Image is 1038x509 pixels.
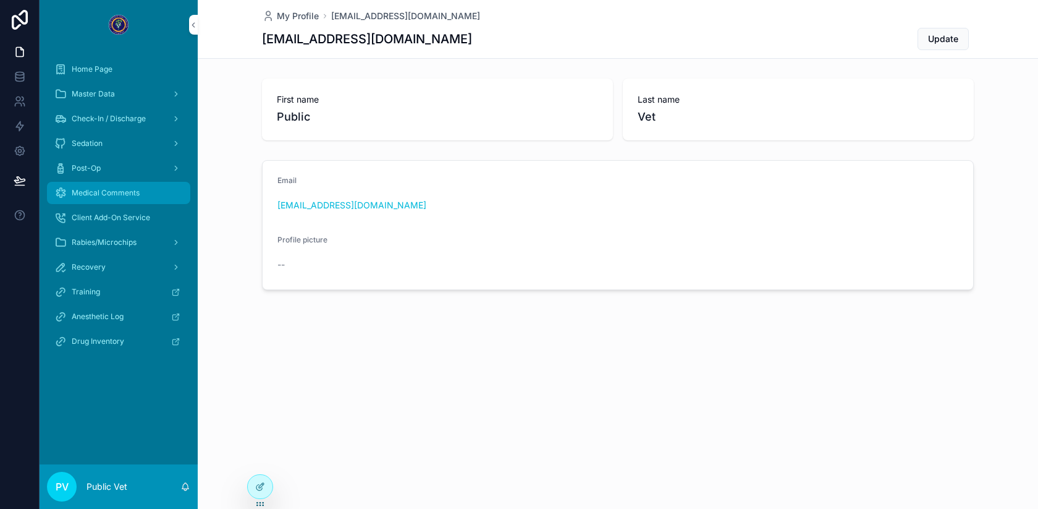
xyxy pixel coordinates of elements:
[277,10,319,22] span: My Profile
[47,207,190,229] a: Client Add-On Service
[72,114,146,124] span: Check-In / Discharge
[262,30,472,48] h1: [EMAIL_ADDRESS][DOMAIN_NAME]
[47,58,190,80] a: Home Page
[72,213,150,223] span: Client Add-On Service
[918,28,969,50] button: Update
[928,33,958,45] span: Update
[277,199,426,212] a: [EMAIL_ADDRESS][DOMAIN_NAME]
[277,108,598,126] span: Public
[47,306,190,328] a: Anesthetic Log
[72,312,124,322] span: Anesthetic Log
[47,132,190,155] a: Sedation
[47,157,190,179] a: Post-Op
[47,256,190,278] a: Recovery
[72,287,100,297] span: Training
[86,481,127,493] p: Public Vet
[47,231,190,254] a: Rabies/Microchips
[277,93,598,106] span: First name
[47,182,190,204] a: Medical Comments
[47,83,190,105] a: Master Data
[47,330,190,353] a: Drug Inventory
[72,89,115,99] span: Master Data
[638,108,959,126] span: Vet
[56,479,69,494] span: PV
[47,108,190,130] a: Check-In / Discharge
[72,188,140,198] span: Medical Comments
[638,93,959,106] span: Last name
[72,163,101,173] span: Post-Op
[277,235,327,244] span: Profile picture
[72,139,103,148] span: Sedation
[40,49,198,369] div: scrollable content
[72,237,137,247] span: Rabies/Microchips
[109,15,129,35] img: App logo
[277,259,285,271] span: --
[72,336,124,346] span: Drug Inventory
[331,10,480,22] a: [EMAIL_ADDRESS][DOMAIN_NAME]
[277,176,297,185] span: Email
[262,10,319,22] a: My Profile
[72,64,112,74] span: Home Page
[47,281,190,303] a: Training
[72,262,106,272] span: Recovery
